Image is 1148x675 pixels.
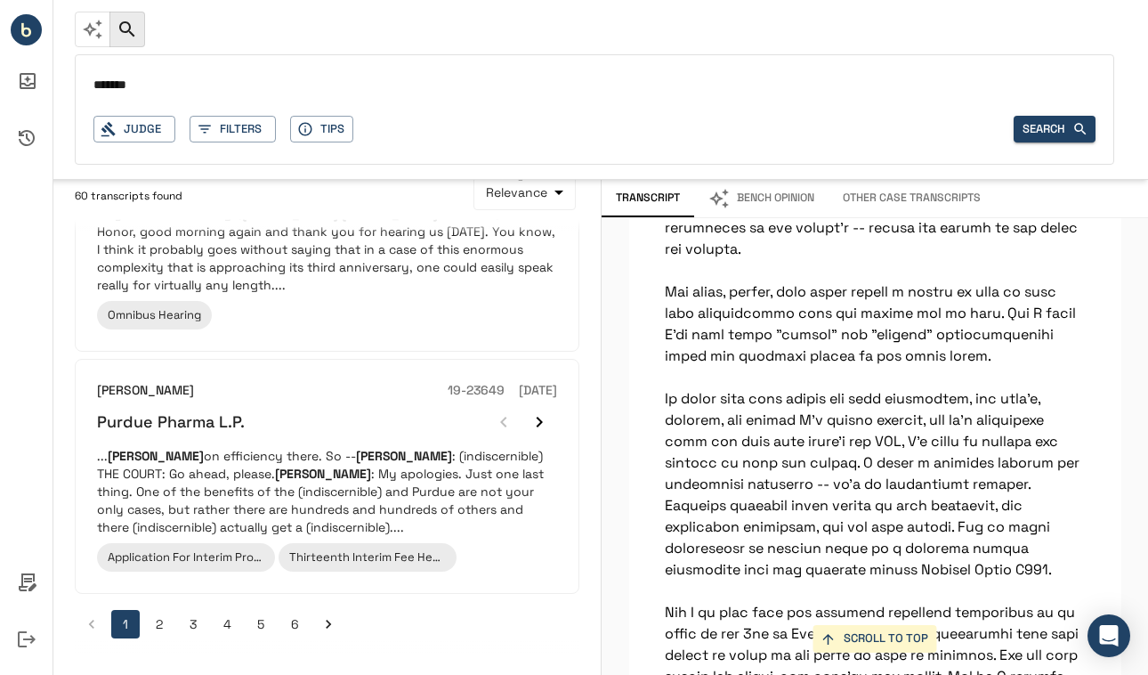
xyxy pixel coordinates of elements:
h6: 19-23649 [448,381,505,401]
em: [PERSON_NAME] [108,448,204,464]
button: Bench Opinion [694,180,829,217]
button: Transcript [602,180,694,217]
button: SCROLL TO TOP [813,625,937,653]
p: ... , to -- we're here for a status, and I have copy of the agenda that’s at Docket Number 4976. ... [97,169,557,294]
em: [PERSON_NAME] [342,206,438,222]
div: Open Intercom Messenger [1087,614,1130,657]
button: Go to page 5 [247,610,275,638]
button: page 1 [111,610,140,638]
button: Go to page 2 [145,610,174,638]
button: Go to page 3 [179,610,207,638]
button: Filters [190,116,276,143]
button: Judge [93,116,175,143]
button: Other Case Transcripts [829,180,995,217]
p: ... on efficiency there. So -- : (indiscernible) THE COURT: Go ahead, please. : My apologies. Jus... [97,447,557,536]
em: [PERSON_NAME] [275,466,371,482]
button: Tips [290,116,353,143]
span: Application For Interim Professional Compensation Re: Dechert Llp [108,549,474,565]
button: Search [1014,116,1095,143]
h6: [DATE] [519,381,557,401]
em: [PERSON_NAME] [242,206,338,222]
button: Go to page 6 [280,610,309,638]
h6: Purdue Pharma L.P. [97,411,245,432]
h6: [PERSON_NAME] [97,381,194,401]
button: Go to next page [314,610,343,638]
button: Go to page 4 [213,610,241,638]
span: Omnibus Hearing [108,307,201,322]
span: 60 transcripts found [75,188,182,206]
em: [PERSON_NAME] [356,448,452,464]
div: Relevance [473,175,576,210]
span: Thirteenth Interim Fee Hearing [289,549,460,565]
nav: pagination navigation [75,610,579,638]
